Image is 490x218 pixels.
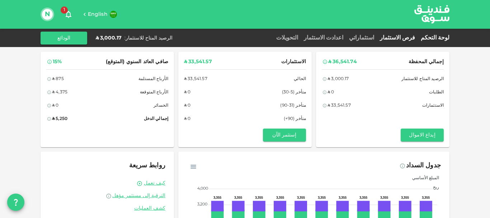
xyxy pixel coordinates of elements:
span: الحالي [294,75,306,83]
span: روابط سريعة [129,162,165,169]
a: التحويلات [273,35,301,41]
div: 15% [53,57,62,66]
tspan: 4,000 [197,187,208,190]
div: ʢ 36,541.74 [328,57,357,66]
a: فرص الاستثمار [377,35,418,41]
div: ʢ 0 [184,115,190,123]
a: الترقية إلى مستثمر مؤهل [49,193,165,199]
span: إجمالي الدخل [144,115,168,123]
span: الرصيد المتاح للاستثمار [401,75,444,83]
div: ʢ 33,541.57 [184,57,212,66]
span: الأرباح المتوقعة [140,89,168,96]
div: الرصيد المتاح للاستثمار : [124,34,173,42]
span: صافي العائد السنوي (المتوقع) [106,57,168,66]
div: ʢ 33,541.57 [328,102,351,110]
span: الأرباح المستلمة [138,75,168,83]
a: اعدادت الاستثمار [301,35,346,41]
div: ʢ 4,375 [52,89,67,96]
div: ʢ 3,000.17 [328,75,349,83]
span: إجمالي المحفظة [409,57,444,66]
div: ʢ 0 [328,89,334,96]
div: ʢ 0 [184,102,190,110]
span: متأخر (90+) [284,115,306,123]
div: ʢ 0 [52,102,58,110]
img: logo [405,0,459,28]
a: كيف تعمل [144,180,165,187]
span: الاستثمارات [281,57,306,66]
span: ربح [428,185,439,190]
span: English [88,12,108,17]
span: الطلبات [429,89,444,96]
button: الودائع [41,32,87,45]
div: ʢ 0 [184,89,190,96]
a: استثماراتي [346,35,377,41]
div: جدول السداد [406,160,441,172]
img: flag-sa.b9a346574cdc8950dd34b50780441f57.svg [110,11,117,18]
div: ʢ 875 [52,75,64,83]
button: question [7,194,24,211]
button: 1 [61,7,76,22]
span: الخسائر [154,102,168,110]
span: المبلغ الأساسي [407,176,439,180]
button: إيداع الاموال [401,129,444,142]
span: الاستثمارات [422,102,444,110]
a: كشف العمليات [49,205,165,212]
span: متأخر (31-90) [280,102,306,110]
div: ʢ 5,250 [52,115,67,123]
span: متأخر (5-30) [282,89,306,96]
div: ʢ 3,000.17 [96,34,122,42]
div: ʢ 33,541.57 [184,75,207,83]
span: الترقية إلى مستثمر مؤهل [112,193,165,198]
a: logo [414,0,449,28]
tspan: 3,200 [197,203,207,206]
a: لوحة التحكم [418,35,449,41]
span: 1 [61,6,68,14]
button: N [42,9,53,20]
button: إستثمر الآن [263,129,306,142]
